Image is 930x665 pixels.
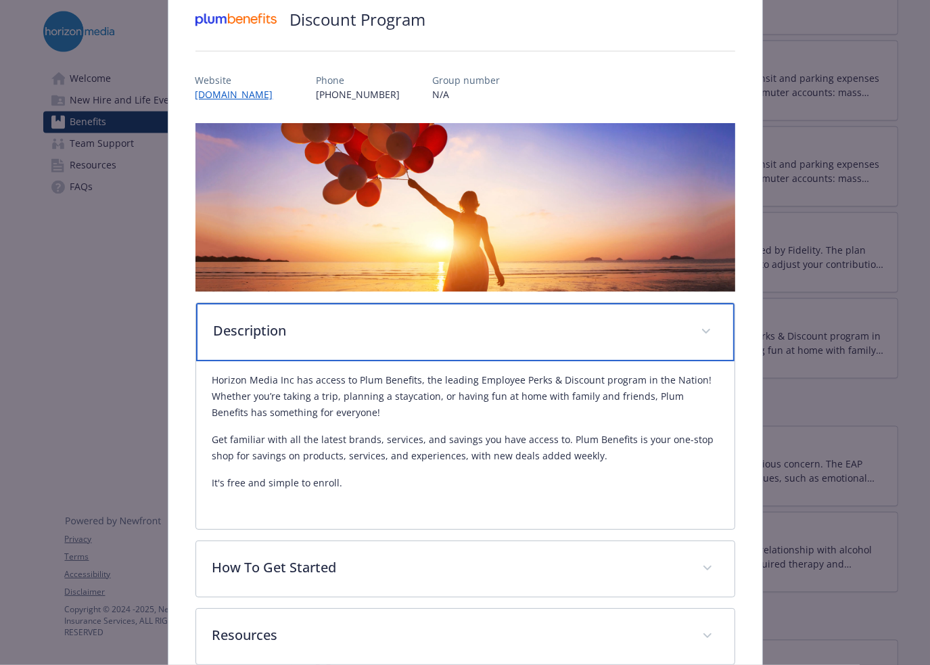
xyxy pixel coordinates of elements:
[212,557,686,578] p: How To Get Started
[214,321,684,341] p: Description
[433,73,501,87] p: Group number
[196,303,735,361] div: Description
[317,73,400,87] p: Phone
[212,372,718,421] p: Horizon Media Inc has access to Plum Benefits, the leading Employee Perks & Discount program in t...
[212,625,686,645] p: Resources
[195,73,284,87] p: Website
[317,87,400,101] p: [PHONE_NUMBER]
[433,87,501,101] p: N/A
[212,432,718,464] p: Get familiar with all the latest brands, services, and savings you have access to. Plum Benefits ...
[195,88,284,101] a: [DOMAIN_NAME]
[195,123,735,292] img: banner
[290,8,426,31] h2: Discount Program
[196,541,735,597] div: How To Get Started
[212,475,718,491] p: It's free and simple to enroll.
[196,609,735,664] div: Resources
[196,361,735,529] div: Description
